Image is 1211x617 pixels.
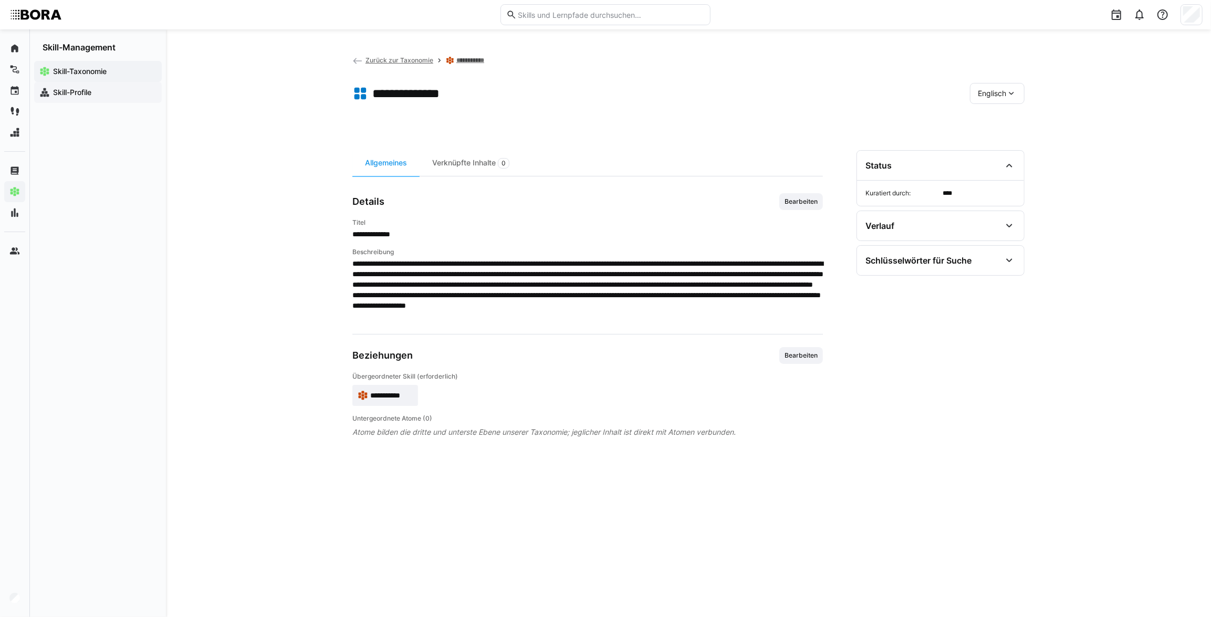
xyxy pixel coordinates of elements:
span: Atome bilden die dritte und unterste Ebene unserer Taxonomie; jeglicher Inhalt ist direkt mit Ato... [352,427,823,437]
span: Englisch [978,88,1006,99]
div: Verlauf [865,221,894,231]
div: Schlüsselwörter für Suche [865,255,972,266]
span: Bearbeiten [784,197,819,206]
span: Kuratiert durch: [865,189,938,197]
input: Skills und Lernpfade durchsuchen… [517,10,705,19]
span: 0 [502,159,506,168]
div: Verknüpfte Inhalte [420,150,522,176]
button: Bearbeiten [779,193,823,210]
h4: Untergeordnete Atome (0) [352,414,823,423]
h3: Beziehungen [352,350,413,361]
h4: Übergeordneter Skill (erforderlich) [352,372,823,381]
h3: Details [352,196,384,207]
div: Allgemeines [352,150,420,176]
button: Bearbeiten [779,347,823,364]
span: Bearbeiten [784,351,819,360]
h4: Beschreibung [352,248,823,256]
div: Status [865,160,892,171]
span: Zurück zur Taxonomie [366,56,433,64]
h4: Titel [352,218,823,227]
a: Zurück zur Taxonomie [352,56,433,64]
